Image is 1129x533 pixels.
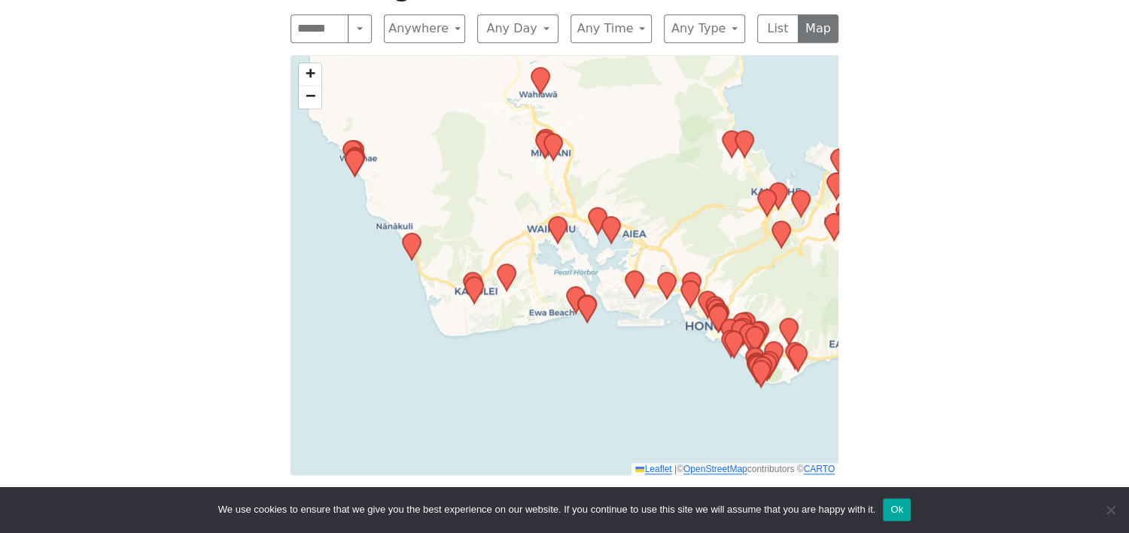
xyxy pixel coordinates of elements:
[306,63,315,82] span: +
[306,86,315,105] span: −
[477,14,558,43] button: Any Day
[883,498,911,521] button: Ok
[384,14,465,43] button: Anywhere
[757,14,799,43] button: List
[664,14,745,43] button: Any Type
[571,14,652,43] button: Any Time
[674,464,677,474] span: |
[683,464,747,474] a: OpenStreetMap
[299,63,321,86] a: Zoom in
[291,14,348,43] input: Search
[798,14,839,43] button: Map
[635,464,671,474] a: Leaflet
[1103,502,1118,517] span: No
[803,464,835,474] a: CARTO
[299,86,321,108] a: Zoom out
[348,14,372,43] button: Search
[218,502,875,517] span: We use cookies to ensure that we give you the best experience on our website. If you continue to ...
[631,463,838,476] div: © contributors ©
